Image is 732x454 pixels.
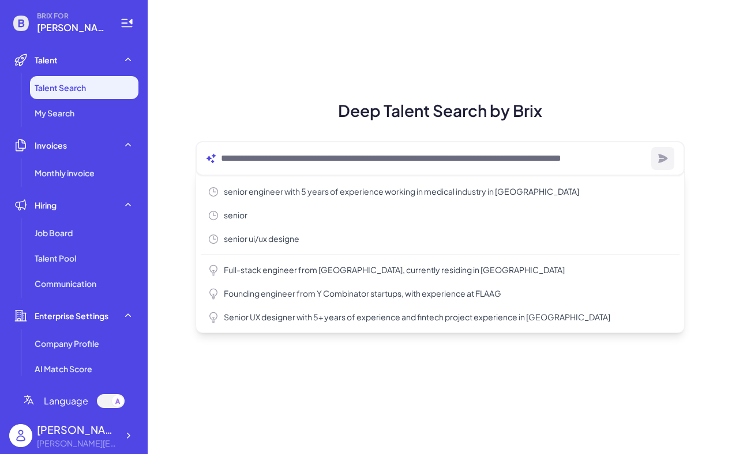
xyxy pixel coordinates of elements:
[35,82,86,93] span: Talent Search
[201,283,680,304] button: Founding engineer from Y Combinator startups, with experience at FLAAG
[9,424,32,447] img: user_logo.png
[35,338,99,349] span: Company Profile
[224,311,610,323] span: Senior UX designer with 5+ years of experience and fintech project experience in [GEOGRAPHIC_DATA]
[37,21,106,35] span: monica@joinbrix.com
[44,394,88,408] span: Language
[201,228,680,249] button: senior ui/ux designe
[201,181,680,202] button: senior engineer with 5 years of experience working in medical industry in [GEOGRAPHIC_DATA]
[224,209,673,221] span: senior
[201,259,680,281] button: Full-stack engineer from [GEOGRAPHIC_DATA], currently residing in [GEOGRAPHIC_DATA]
[224,186,673,198] span: senior engineer with 5 years of experience working in medical industry in [GEOGRAPHIC_DATA]
[35,54,58,66] span: Talent
[35,252,76,264] span: Talent Pool
[35,363,92,374] span: AI Match Score
[35,227,73,239] span: Job Board
[224,233,673,245] span: senior ui/ux designe
[37,12,106,21] span: BRIX FOR
[35,167,95,179] span: Monthly invoice
[35,278,96,289] span: Communication
[182,99,699,123] h1: Deep Talent Search by Brix
[37,422,118,437] div: monica zhou
[224,287,501,300] span: Founding engineer from Y Combinator startups, with experience at FLAAG
[35,310,108,321] span: Enterprise Settings
[201,307,680,328] button: Senior UX designer with 5+ years of experience and fintech project experience in [GEOGRAPHIC_DATA]
[201,205,680,226] button: senior
[35,107,74,119] span: My Search
[37,437,118,449] div: monica@joinbrix.com
[35,199,57,211] span: Hiring
[35,139,67,151] span: Invoices
[224,264,565,276] span: Full-stack engineer from [GEOGRAPHIC_DATA], currently residing in [GEOGRAPHIC_DATA]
